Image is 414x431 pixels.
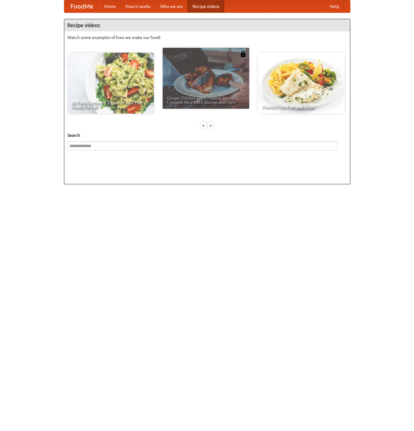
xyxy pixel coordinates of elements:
a: How it works [121,0,155,12]
span: An Easy, Summery Tomato Pasta That's Ready for Fall [72,101,150,109]
a: FoodMe [64,0,99,12]
p: Watch some examples of how we make our food! [67,34,347,41]
img: 483408.png [240,51,246,57]
a: Home [99,0,121,12]
h5: Search [67,132,347,138]
span: French Fries Fish and Chips [262,105,340,109]
a: Who we are [155,0,188,12]
div: « [201,122,206,129]
a: French Fries Fish and Chips [258,53,345,114]
a: An Easy, Summery Tomato Pasta That's Ready for Fall [67,53,154,114]
a: Help [325,0,344,12]
a: Recipe videos [188,0,224,12]
h4: Recipe videos [64,19,350,31]
div: » [208,122,213,129]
